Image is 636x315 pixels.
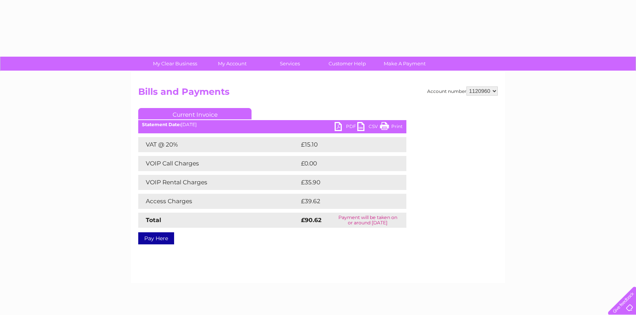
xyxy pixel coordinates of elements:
[138,122,406,127] div: [DATE]
[138,194,299,209] td: Access Charges
[138,175,299,190] td: VOIP Rental Charges
[138,108,252,119] a: Current Invoice
[138,232,174,244] a: Pay Here
[138,156,299,171] td: VOIP Call Charges
[329,213,406,228] td: Payment will be taken on or around [DATE]
[380,122,403,133] a: Print
[142,122,181,127] b: Statement Date:
[335,122,357,133] a: PDF
[144,57,206,71] a: My Clear Business
[259,57,321,71] a: Services
[146,216,161,224] strong: Total
[138,86,498,101] h2: Bills and Payments
[299,194,391,209] td: £39.62
[427,86,498,96] div: Account number
[299,156,389,171] td: £0.00
[316,57,378,71] a: Customer Help
[374,57,436,71] a: Make A Payment
[138,137,299,152] td: VAT @ 20%
[357,122,380,133] a: CSV
[299,175,391,190] td: £35.90
[301,216,321,224] strong: £90.62
[201,57,264,71] a: My Account
[299,137,390,152] td: £15.10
